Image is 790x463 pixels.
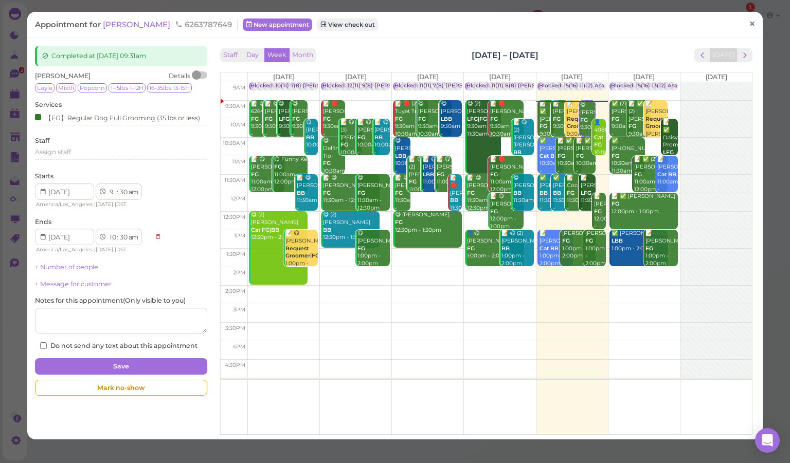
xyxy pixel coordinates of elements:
[440,100,462,145] div: 😋 [PERSON_NAME] 9:30am - 10:30am
[418,116,426,122] b: FG
[423,171,434,178] b: LBB
[251,116,259,122] b: FG
[296,174,318,219] div: 📝 😋 [PERSON_NAME] 11:30am - 12:30pm
[35,280,112,288] a: + Message for customer
[278,100,294,145] div: 😋 [PERSON_NAME] 9:30am - 10:30am
[250,156,284,193] div: 📝 😋 [PERSON_NAME] 11:00am - 12:00pm
[437,171,444,178] b: FG
[501,245,510,252] b: BB
[540,190,548,196] b: BB
[612,200,619,207] b: FG
[251,227,279,233] b: Cat FG|BB
[466,100,500,138] div: 😋 (2) [PERSON_NAME] 9:30am - 11:30am
[35,245,150,254] div: | |
[706,73,727,81] span: [DATE]
[634,171,642,178] b: FG
[694,48,710,62] button: prev
[552,174,568,219] div: ✅ [PERSON_NAME] 11:30am - 12:30pm
[264,48,290,62] button: Week
[562,230,596,260] div: [PERSON_NAME] 1:00pm - 2:00pm
[96,201,113,208] span: [DATE]
[561,73,583,81] span: [DATE]
[323,227,331,233] b: BB
[35,20,238,30] div: Appointment for
[323,160,331,166] b: FG
[395,190,403,196] b: FG
[230,121,245,128] span: 10am
[56,83,76,92] span: Mixtli
[645,230,678,267] div: 📝 [PERSON_NAME] 1:00pm - 2:00pm
[501,230,534,267] div: 📝 😋 (2) [PERSON_NAME] 1:00pm - 2:00pm
[340,141,348,148] b: FG
[743,12,762,36] a: ×
[322,211,380,242] div: 😋 (2) [PERSON_NAME] 12:30pm - 1:30pm
[96,246,113,253] span: [DATE]
[594,134,603,149] b: Cat FG
[243,18,312,31] a: New appointment
[408,156,424,209] div: 📝 😋 (2) [PERSON_NAME] 11:00am - 12:00pm
[285,230,318,275] div: 📝 😋 [PERSON_NAME] 1:00pm - 2:00pm
[634,156,668,193] div: 📝 ✅ (2) [PERSON_NAME] 11:00am - 12:00pm
[581,190,591,196] b: LFG
[612,237,623,244] b: LBB
[225,362,245,368] span: 4:30pm
[147,83,192,92] span: 16-35lbs 13-15H
[306,134,314,141] b: BB
[633,73,655,81] span: [DATE]
[374,134,383,141] b: BB
[466,82,608,90] div: Blocked: 11(11) 8(8) [PERSON_NAME] • Appointment
[466,174,500,212] div: 📝 😋 [PERSON_NAME] 11:30am - 12:30pm
[657,171,676,178] b: Cat BB
[489,73,511,81] span: [DATE]
[226,251,245,257] span: 1:30pm
[35,148,71,156] span: Assign staff
[274,156,308,186] div: 😋 Funny Ke 11:00am - 12:00pm
[580,101,595,146] div: 😋 [PERSON_NAME] 9:30am - 10:30am
[306,119,318,164] div: 😋 [PERSON_NAME] 10:00am - 11:00am
[224,177,245,183] span: 11:30am
[116,246,127,253] span: DST
[539,230,573,267] div: 📝 [PERSON_NAME] 1:00pm - 2:00pm
[297,190,305,196] b: BB
[749,16,756,31] span: ×
[645,116,679,130] b: Request Groomer|FG
[225,103,245,109] span: 9:30am
[657,156,678,201] div: 📝 [PERSON_NAME] 11:00am - 12:00pm
[35,72,91,80] span: [PERSON_NAME]
[233,306,245,313] span: 3pm
[35,263,98,271] a: + Number of people
[513,190,522,196] b: BB
[490,208,498,215] b: FG
[35,217,51,227] label: Ends
[35,83,55,92] span: Layla
[513,119,534,179] div: 📝 😋 (2) [PERSON_NAME] [PERSON_NAME] 10:00am - 11:00am
[567,190,574,196] b: FG
[289,48,316,62] button: Month
[580,117,588,123] b: FG
[116,201,127,208] span: DST
[611,230,668,252] div: ✅ [PERSON_NAME] 1:00pm - 2:00pm
[611,100,634,145] div: ✅ (2) [PERSON_NAME] 9:30am - 10:30am
[35,200,150,209] div: | |
[322,137,345,190] div: 😋 Delfin Tio 10:30am - 11:30am
[251,171,259,178] b: FG
[35,136,49,145] label: Staff
[357,190,365,196] b: FG
[612,116,619,122] b: FG
[594,193,606,238] div: 📝 [PERSON_NAME] 12:00pm - 1:00pm
[103,20,172,29] span: [PERSON_NAME]
[40,341,197,350] label: Do not send any text about this appointment
[220,48,241,62] button: Staff
[225,325,245,331] span: 3:30pm
[357,174,390,212] div: 😋 [PERSON_NAME] 11:30am - 12:30pm
[357,230,390,267] div: 😋 [PERSON_NAME] 1:00pm - 2:00pm
[710,48,738,62] button: [DATE]
[662,119,678,179] div: 📝 ✅ Daisy Prom 10:00am - 11:00am
[36,246,93,253] span: America/Los_Angeles
[490,193,524,230] div: 📝 😋 [PERSON_NAME] 12:00pm - 1:00pm
[35,46,207,66] div: Completed at [DATE] 09:31am
[513,149,522,156] b: BB
[250,211,308,242] div: 😋 (2) [PERSON_NAME] 12:30pm - 2:30pm
[441,116,452,122] b: LBB
[557,137,582,182] div: 📝 ✅ [PERSON_NAME] 10:30am - 11:30am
